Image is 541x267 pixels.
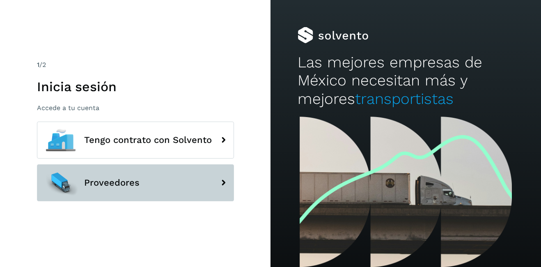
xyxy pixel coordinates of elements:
[37,60,234,70] div: /2
[355,90,454,108] span: transportistas
[37,164,234,201] button: Proveedores
[84,178,140,188] span: Proveedores
[84,135,212,145] span: Tengo contrato con Solvento
[37,61,39,69] span: 1
[37,79,234,94] h1: Inicia sesión
[298,53,514,108] h2: Las mejores empresas de México necesitan más y mejores
[37,122,234,159] button: Tengo contrato con Solvento
[37,104,234,112] p: Accede a tu cuenta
